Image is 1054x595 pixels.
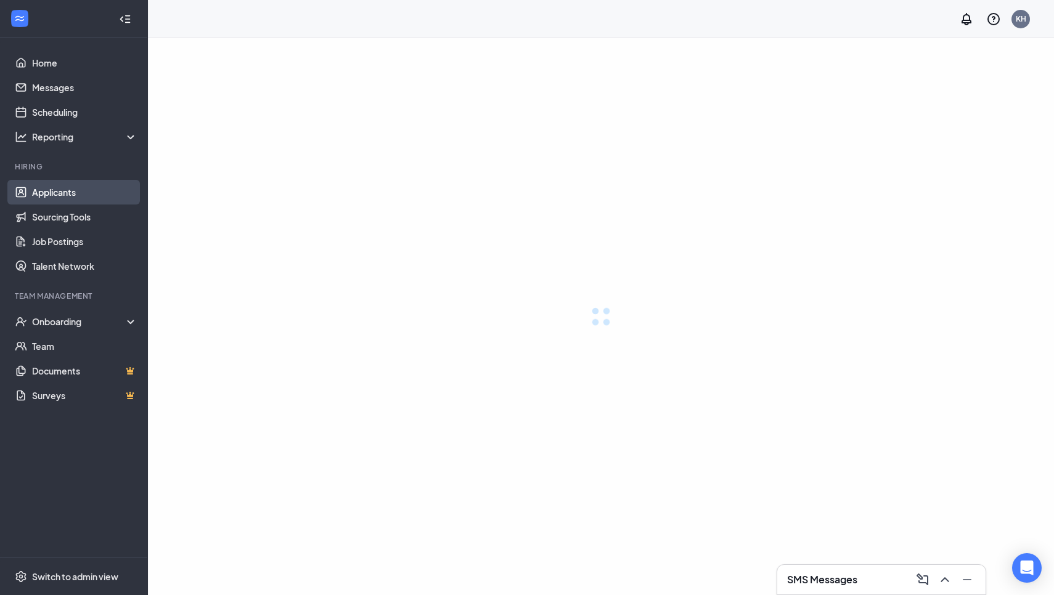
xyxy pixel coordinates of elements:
[32,204,137,229] a: Sourcing Tools
[938,572,952,587] svg: ChevronUp
[32,180,137,204] a: Applicants
[960,572,974,587] svg: Minimize
[32,254,137,278] a: Talent Network
[986,12,1001,26] svg: QuestionInfo
[15,291,135,301] div: Team Management
[32,383,137,408] a: SurveysCrown
[787,573,857,586] h3: SMS Messages
[32,75,137,100] a: Messages
[32,229,137,254] a: Job Postings
[119,13,131,25] svg: Collapse
[32,315,138,328] div: Onboarding
[32,100,137,124] a: Scheduling
[15,161,135,172] div: Hiring
[32,334,137,358] a: Team
[15,131,27,143] svg: Analysis
[912,570,931,589] button: ComposeMessage
[1012,553,1042,583] div: Open Intercom Messenger
[915,572,930,587] svg: ComposeMessage
[14,12,26,25] svg: WorkstreamLogo
[32,570,118,583] div: Switch to admin view
[959,12,974,26] svg: Notifications
[32,131,138,143] div: Reporting
[956,570,976,589] button: Minimize
[934,570,954,589] button: ChevronUp
[32,51,137,75] a: Home
[32,358,137,383] a: DocumentsCrown
[1016,14,1026,24] div: KH
[15,570,27,583] svg: Settings
[15,315,27,328] svg: UserCheck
